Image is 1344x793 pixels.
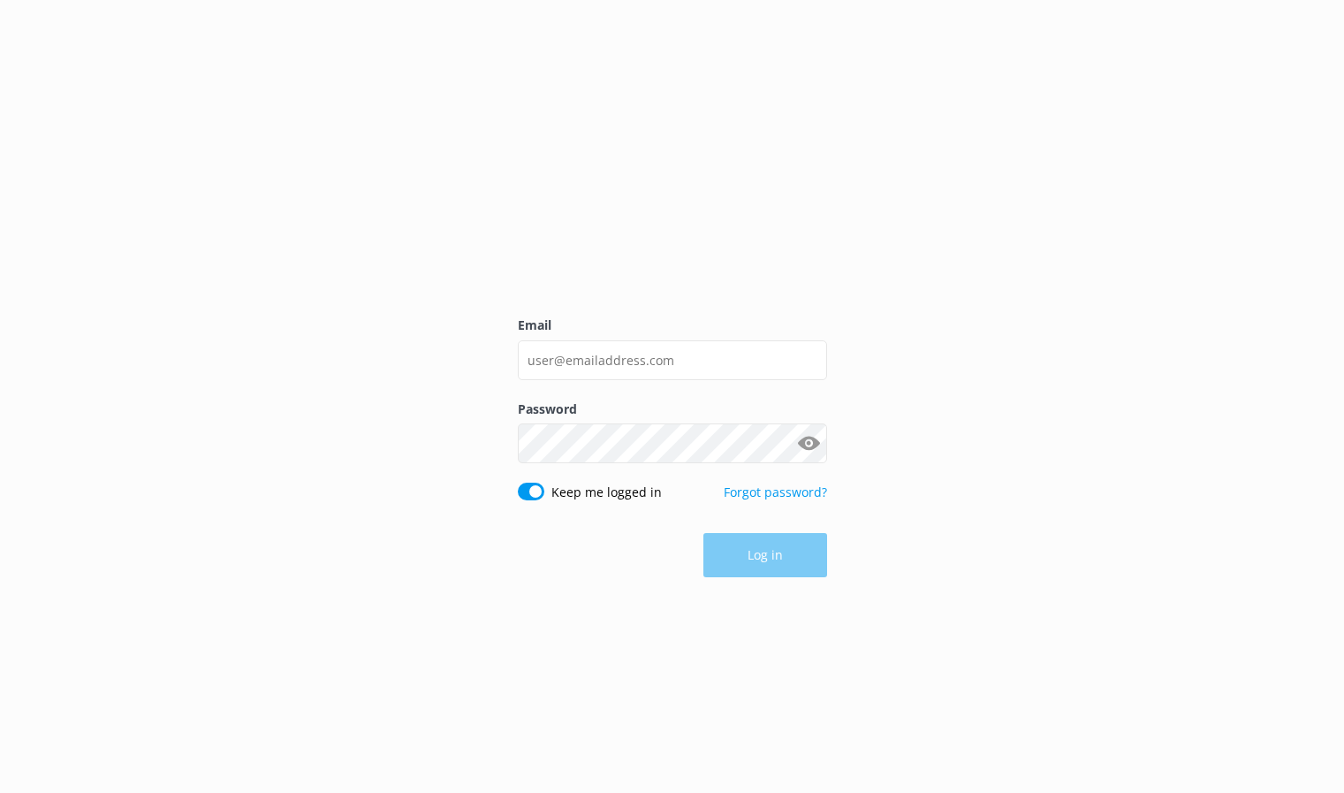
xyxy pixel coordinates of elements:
label: Email [518,316,827,335]
a: Forgot password? [724,484,827,500]
button: Show password [792,426,827,461]
input: user@emailaddress.com [518,340,827,380]
label: Keep me logged in [551,483,662,502]
label: Password [518,400,827,419]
